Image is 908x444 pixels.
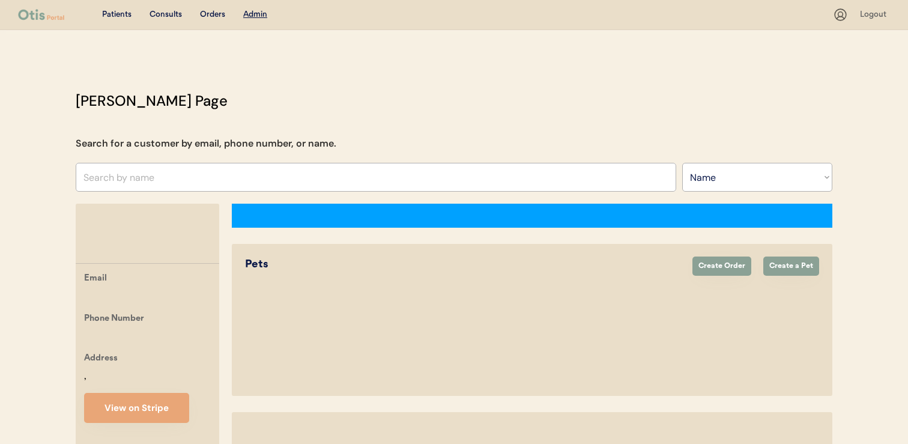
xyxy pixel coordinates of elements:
input: Search by name [76,163,676,192]
div: Orders [200,9,225,21]
u: Admin [243,10,267,19]
div: [PERSON_NAME] Page [76,90,228,112]
div: Address [84,351,118,366]
div: Logout [860,9,890,21]
div: Pets [245,257,680,273]
div: Email [84,272,107,287]
div: Consults [150,9,182,21]
button: Create a Pet [763,257,819,276]
div: , [84,370,86,384]
button: View on Stripe [84,393,189,423]
button: Create Order [692,257,751,276]
div: Phone Number [84,312,144,327]
div: Patients [102,9,132,21]
div: Search for a customer by email, phone number, or name. [76,136,336,151]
